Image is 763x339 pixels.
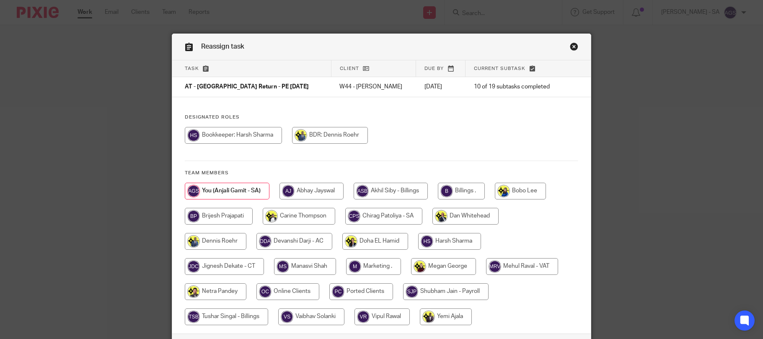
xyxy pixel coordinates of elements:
p: W44 - [PERSON_NAME] [339,83,407,91]
td: 10 of 19 subtasks completed [466,77,564,97]
span: AT - [GEOGRAPHIC_DATA] Return - PE [DATE] [185,84,309,90]
p: [DATE] [424,83,457,91]
span: Current subtask [474,66,525,71]
span: Due by [424,66,444,71]
h4: Designated Roles [185,114,579,121]
span: Reassign task [201,43,244,50]
span: Task [185,66,199,71]
span: Client [340,66,359,71]
a: Close this dialog window [570,42,578,54]
h4: Team members [185,170,579,176]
